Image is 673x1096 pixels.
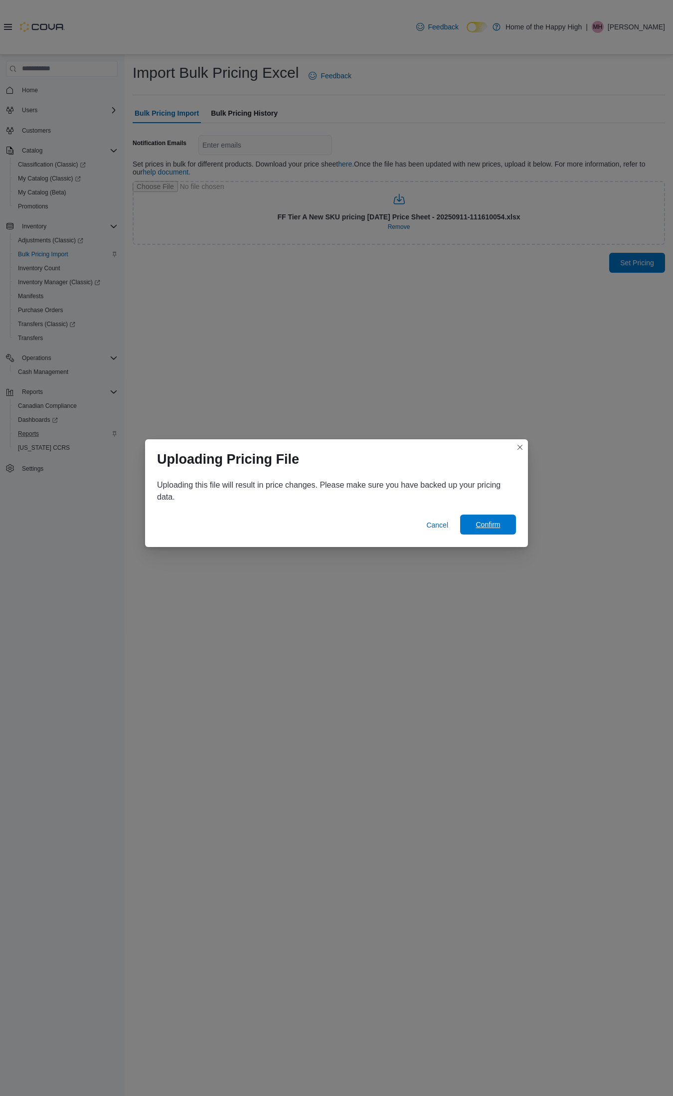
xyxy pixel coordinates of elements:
span: Confirm [476,520,500,530]
h1: Uploading Pricing File [157,451,299,467]
button: Confirm [460,515,516,535]
button: Cancel [422,515,452,535]
span: Cancel [426,520,448,530]
button: Closes this modal window [514,441,526,453]
p: Uploading this file will result in price changes. Please make sure you have backed up your pricin... [157,479,516,503]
